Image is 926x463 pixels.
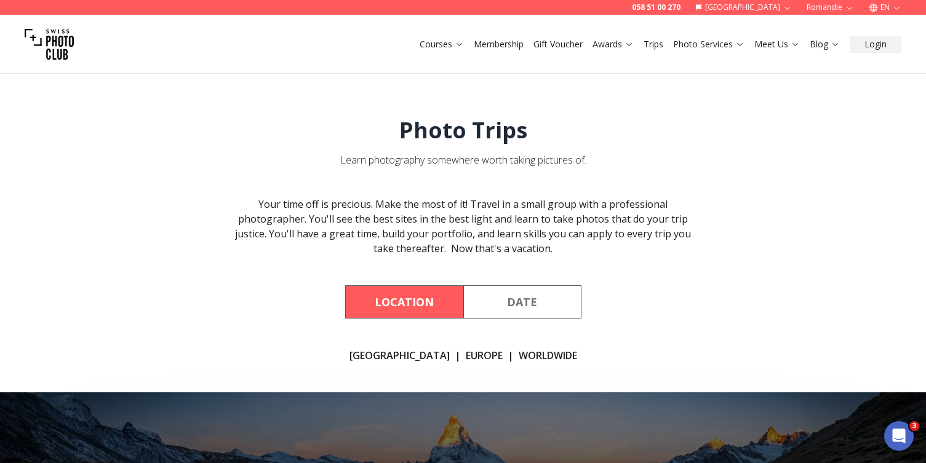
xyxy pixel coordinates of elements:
a: Photo Services [673,38,744,50]
a: Trips [644,38,663,50]
button: Meet Us [749,36,805,53]
a: Gift Voucher [533,38,583,50]
iframe: Intercom live chat [884,421,914,451]
button: Awards [588,36,639,53]
div: | | [349,348,577,363]
button: By Location [345,285,463,319]
a: Membership [474,38,524,50]
button: Photo Services [668,36,749,53]
div: Course filter [345,285,581,319]
img: Swiss photo club [25,20,74,69]
button: Gift Voucher [529,36,588,53]
a: Meet Us [754,38,800,50]
span: 3 [909,421,919,431]
a: Blog [810,38,840,50]
h1: Photo Trips [399,118,527,143]
button: Login [850,36,901,53]
button: Courses [415,36,469,53]
div: Your time off is precious. Make the most of it! Travel in a small group with a professional photo... [227,197,700,256]
button: By Date [463,285,581,319]
button: Trips [639,36,668,53]
a: Europe [466,348,503,363]
button: Membership [469,36,529,53]
a: Worldwide [519,348,577,363]
a: Awards [593,38,634,50]
div: Learn photography somewhere worth taking pictures of. [340,152,586,167]
a: [GEOGRAPHIC_DATA] [349,348,450,363]
a: 058 51 00 270 [632,2,681,12]
button: Blog [805,36,845,53]
a: Courses [420,38,464,50]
